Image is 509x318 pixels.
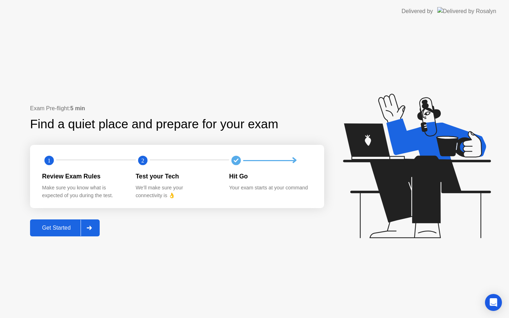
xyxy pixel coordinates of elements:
[402,7,433,16] div: Delivered by
[229,172,311,181] div: Hit Go
[485,294,502,311] div: Open Intercom Messenger
[229,184,311,192] div: Your exam starts at your command
[30,219,100,236] button: Get Started
[30,104,324,113] div: Exam Pre-flight:
[136,184,218,199] div: We’ll make sure your connectivity is 👌
[141,157,144,164] text: 2
[30,115,279,134] div: Find a quiet place and prepare for your exam
[437,7,496,15] img: Delivered by Rosalyn
[42,172,124,181] div: Review Exam Rules
[136,172,218,181] div: Test your Tech
[42,184,124,199] div: Make sure you know what is expected of you during the test.
[32,225,81,231] div: Get Started
[48,157,51,164] text: 1
[70,105,85,111] b: 5 min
